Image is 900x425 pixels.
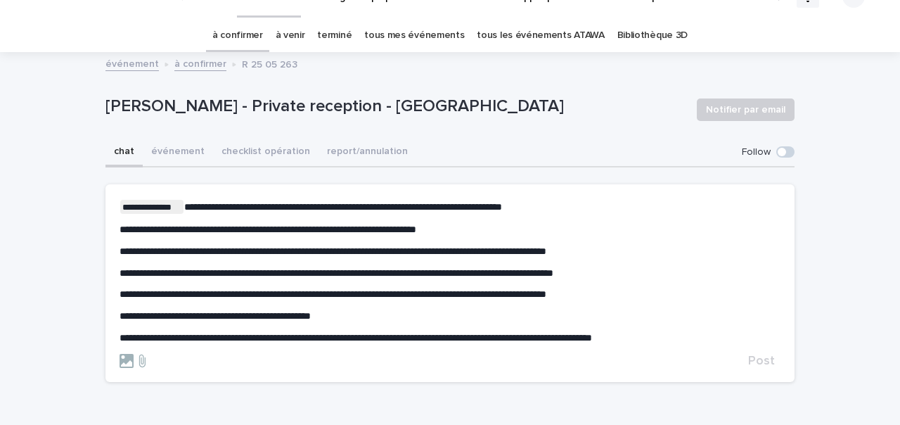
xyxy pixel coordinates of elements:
a: à confirmer [174,55,226,71]
p: [PERSON_NAME] - Private reception - [GEOGRAPHIC_DATA] [105,96,686,117]
p: R 25 05 263 [242,56,297,71]
button: report/annulation [319,138,416,167]
button: checklist opération [213,138,319,167]
button: Notifier par email [697,99,795,121]
button: chat [105,138,143,167]
a: tous mes événements [364,19,464,52]
span: Notifier par email [706,103,785,117]
p: Follow [742,146,771,158]
a: Bibliothèque 3D [617,19,688,52]
button: événement [143,138,213,167]
button: Post [742,355,780,367]
a: à confirmer [212,19,263,52]
span: Post [748,355,775,367]
a: tous les événements ATAWA [477,19,604,52]
a: événement [105,55,159,71]
a: terminé [317,19,352,52]
a: à venir [276,19,305,52]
